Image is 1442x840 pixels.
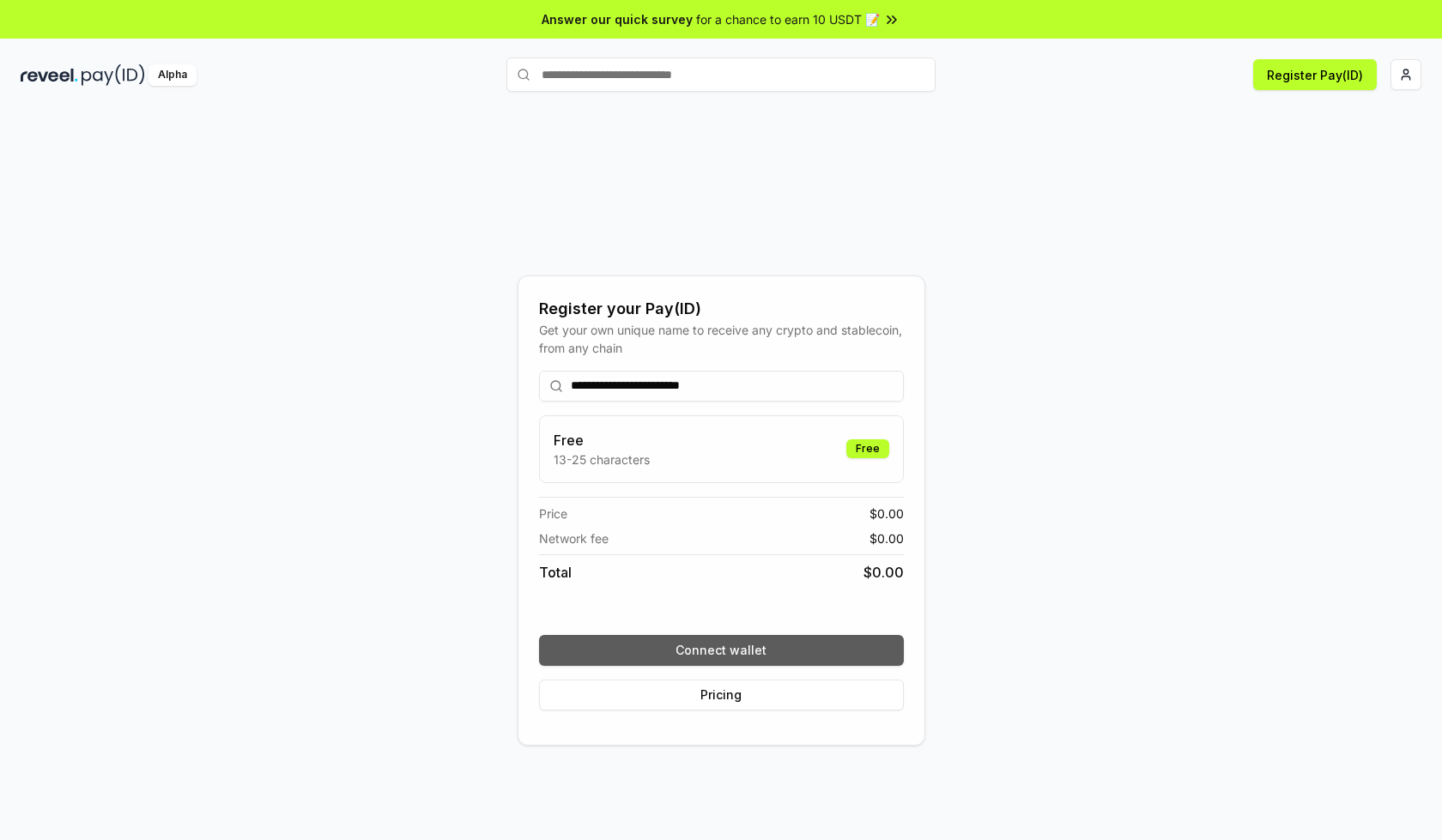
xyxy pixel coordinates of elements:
div: Get your own unique name to receive any crypto and stablecoin, from any chain [539,321,904,357]
span: for a chance to earn 10 USDT 📝 [696,10,880,28]
span: Answer our quick survey [542,10,693,28]
img: pay_id [82,64,145,86]
span: $ 0.00 [869,505,904,523]
button: Connect wallet [539,635,904,666]
button: Register Pay(ID) [1253,59,1377,90]
p: 13-25 characters [554,450,650,468]
span: $ 0.00 [863,562,904,583]
span: Price [539,505,567,523]
span: Total [539,562,572,583]
span: $ 0.00 [869,529,904,547]
img: reveel_dark [21,64,78,86]
span: Network fee [539,529,609,547]
div: Register your Pay(ID) [539,297,904,321]
h3: Free [554,430,650,450]
div: Alpha [148,64,197,86]
div: Free [846,439,889,458]
button: Pricing [539,680,904,710]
